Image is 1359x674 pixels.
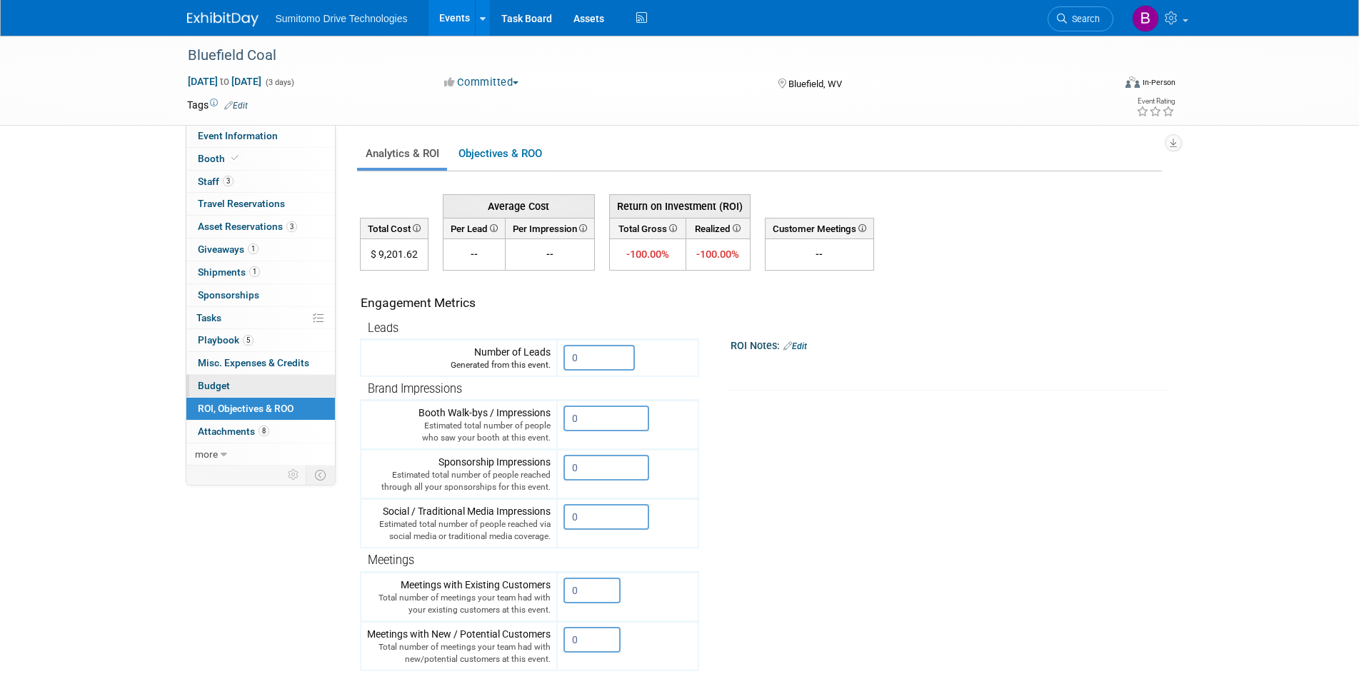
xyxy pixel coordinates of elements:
[1048,6,1113,31] a: Search
[367,345,551,371] div: Number of Leads
[186,216,335,238] a: Asset Reservations3
[186,284,335,306] a: Sponsorships
[249,266,260,277] span: 1
[198,266,260,278] span: Shipments
[505,218,594,238] th: Per Impression
[367,504,551,543] div: Social / Traditional Media Impressions
[186,307,335,329] a: Tasks
[186,193,335,215] a: Travel Reservations
[367,420,551,444] div: Estimated total number of people who saw your booth at this event.
[218,76,231,87] span: to
[450,140,550,168] a: Objectives & ROO
[198,380,230,391] span: Budget
[367,359,551,371] div: Generated from this event.
[198,334,254,346] span: Playbook
[186,421,335,443] a: Attachments8
[1125,76,1140,88] img: Format-Inperson.png
[198,176,234,187] span: Staff
[231,154,239,162] i: Booth reservation complete
[367,469,551,493] div: Estimated total number of people reached through all your sponsorships for this event.
[367,641,551,665] div: Total number of meetings your team had with new/potential customers at this event.
[783,341,807,351] a: Edit
[198,243,259,255] span: Giveaways
[1142,77,1175,88] div: In-Person
[443,194,594,218] th: Average Cost
[368,382,462,396] span: Brand Impressions
[259,426,269,436] span: 8
[368,553,414,567] span: Meetings
[224,101,248,111] a: Edit
[367,518,551,543] div: Estimated total number of people reached via social media or traditional media coverage.
[546,248,553,260] span: --
[1136,98,1175,105] div: Event Rating
[696,248,739,261] span: -100.00%
[186,125,335,147] a: Event Information
[186,238,335,261] a: Giveaways1
[186,352,335,374] a: Misc. Expenses & Credits
[439,75,524,90] button: Committed
[243,335,254,346] span: 5
[198,426,269,437] span: Attachments
[771,247,868,261] div: --
[195,448,218,460] span: more
[198,221,297,232] span: Asset Reservations
[609,218,686,238] th: Total Gross
[360,239,428,271] td: $ 9,201.62
[198,403,294,414] span: ROI, Objectives & ROO
[198,198,285,209] span: Travel Reservations
[198,357,309,368] span: Misc. Expenses & Credits
[183,43,1092,69] div: Bluefield Coal
[1067,14,1100,24] span: Search
[367,578,551,616] div: Meetings with Existing Customers
[286,221,297,232] span: 3
[367,455,551,493] div: Sponsorship Impressions
[367,406,551,444] div: Booth Walk-bys / Impressions
[306,466,335,484] td: Toggle Event Tabs
[187,98,248,112] td: Tags
[223,176,234,186] span: 3
[186,443,335,466] a: more
[198,153,241,164] span: Booth
[186,375,335,397] a: Budget
[609,194,750,218] th: Return on Investment (ROI)
[248,243,259,254] span: 1
[368,321,398,335] span: Leads
[187,12,259,26] img: ExhibitDay
[443,218,505,238] th: Per Lead
[686,218,750,238] th: Realized
[186,171,335,193] a: Staff3
[276,13,408,24] span: Sumitomo Drive Technologies
[186,329,335,351] a: Playbook5
[264,78,294,87] span: (3 days)
[626,248,669,261] span: -100.00%
[357,140,447,168] a: Analytics & ROI
[788,79,842,89] span: Bluefield, WV
[367,627,551,665] div: Meetings with New / Potential Customers
[765,218,873,238] th: Customer Meetings
[731,335,1168,353] div: ROI Notes:
[186,398,335,420] a: ROI, Objectives & ROO
[361,294,693,312] div: Engagement Metrics
[187,75,262,88] span: [DATE] [DATE]
[186,261,335,283] a: Shipments1
[1029,74,1176,96] div: Event Format
[198,130,278,141] span: Event Information
[198,289,259,301] span: Sponsorships
[186,148,335,170] a: Booth
[367,592,551,616] div: Total number of meetings your team had with your existing customers at this event.
[360,218,428,238] th: Total Cost
[1132,5,1159,32] img: Brittany Mitchell
[196,312,221,323] span: Tasks
[281,466,306,484] td: Personalize Event Tab Strip
[471,248,478,260] span: --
